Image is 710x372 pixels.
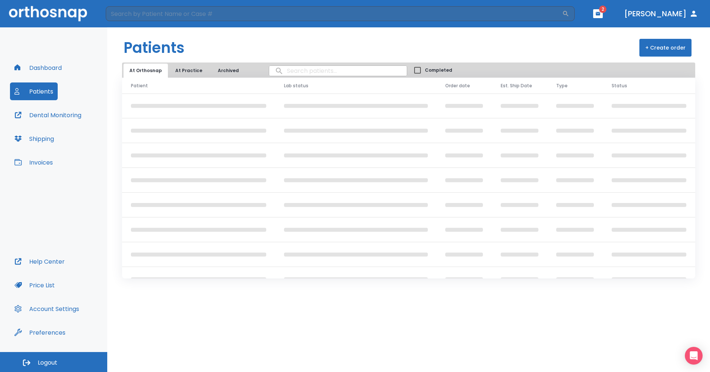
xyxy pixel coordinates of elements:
button: Price List [10,276,59,294]
div: tabs [124,64,248,78]
span: Status [612,82,627,89]
button: Invoices [10,153,57,171]
input: Search by Patient Name or Case # [106,6,562,21]
input: search [269,64,407,78]
div: Open Intercom Messenger [685,347,703,365]
span: Lab status [284,82,308,89]
button: Dental Monitoring [10,106,86,124]
img: Orthosnap [9,6,87,21]
button: Account Settings [10,300,84,318]
span: Type [556,82,568,89]
span: Logout [38,359,57,367]
span: Completed [425,67,452,74]
button: Patients [10,82,58,100]
span: Patient [131,82,148,89]
span: 2 [599,6,606,13]
button: + Create order [639,39,692,57]
button: Dashboard [10,59,66,77]
button: At Orthosnap [124,64,168,78]
button: [PERSON_NAME] [621,7,701,20]
button: Shipping [10,130,58,148]
button: Preferences [10,324,70,341]
span: Est. Ship Date [501,82,532,89]
button: At Practice [169,64,208,78]
span: Order date [445,82,470,89]
button: Help Center [10,253,69,270]
h1: Patients [124,37,185,59]
button: Archived [210,64,247,78]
